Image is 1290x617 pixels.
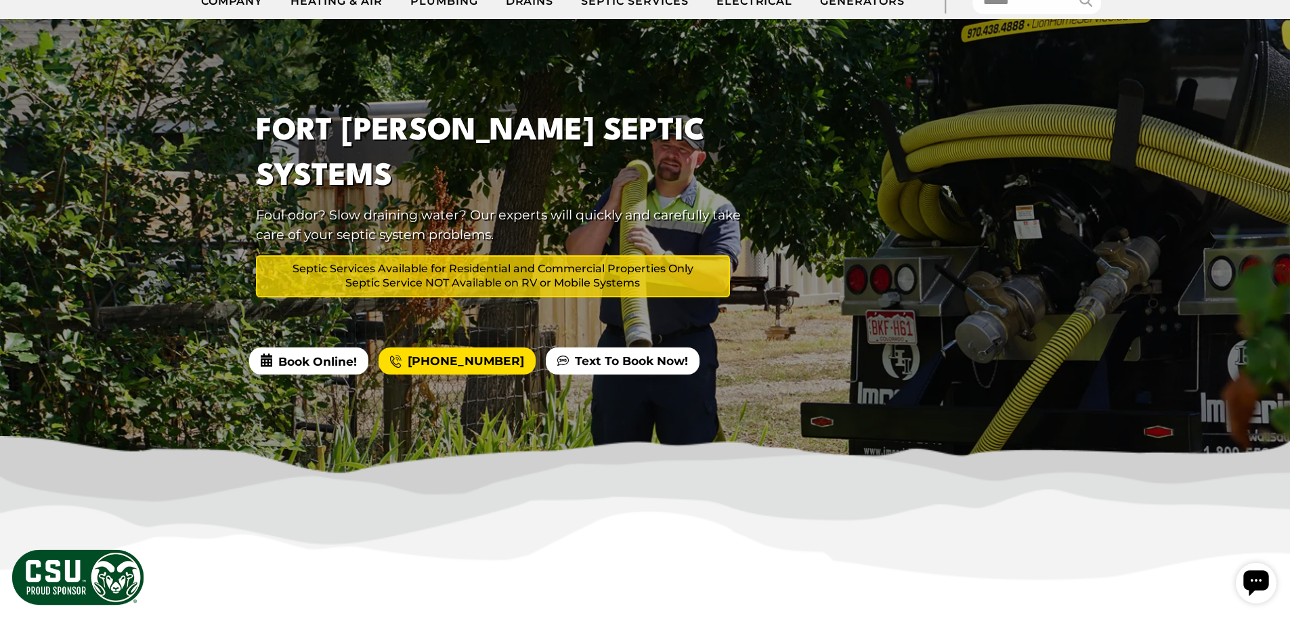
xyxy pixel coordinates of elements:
[379,347,536,375] a: [PHONE_NUMBER]
[256,109,749,200] h1: Fort [PERSON_NAME] Septic Systems
[263,276,723,291] span: Septic Service NOT Available on RV or Mobile Systems
[263,262,723,276] span: Septic Services Available for Residential and Commercial Properties Only
[249,347,368,375] span: Book Online!
[10,548,146,607] img: CSU Sponsor Badge
[256,205,749,244] p: Foul odor? Slow draining water? Our experts will quickly and carefully take care of your septic s...
[5,5,46,46] div: Open chat widget
[546,347,700,375] a: Text To Book Now!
